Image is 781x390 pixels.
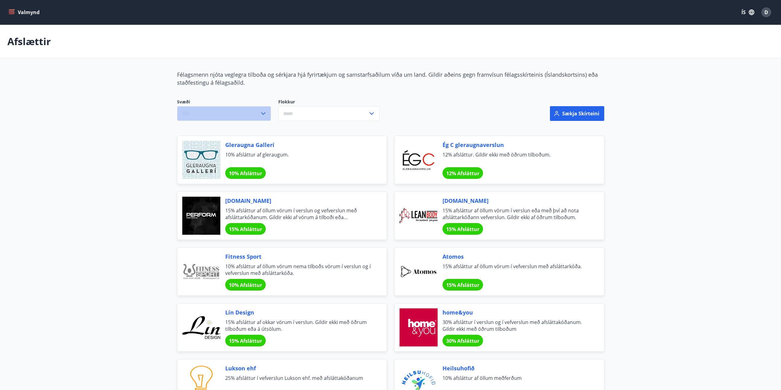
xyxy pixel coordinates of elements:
[225,375,372,388] span: 25% afsláttur í vefverslun Lukson ehf. með afsláttakóðanum
[225,141,372,149] span: Gleraugna Gallerí
[225,197,372,205] span: [DOMAIN_NAME]
[443,375,589,388] span: 10% afsláttur af öllum meðferðum
[446,226,479,233] span: 15% Afsláttur
[7,35,51,48] p: Afslættir
[443,253,589,261] span: Atomos
[443,263,589,276] span: 15% afsláttur af öllum vörum í vefverslun með afsláttarkóða.
[443,319,589,332] span: 30% afsláttur í verslun og í vefverslun með afsláttakóðanum. Gildir ekki með öðrum tilboðum
[177,99,271,106] span: Svæði
[446,282,479,288] span: 15% Afsláttur
[278,99,380,105] label: Flokkur
[443,207,589,221] span: 15% afsláttur af öllum vörum í verslun eða með því að nota afsláttarkóðann vefverslun. Gildir ekk...
[225,364,372,372] span: Lukson ehf
[229,282,262,288] span: 10% Afsláttur
[443,364,589,372] span: Heilsuhofið
[443,197,589,205] span: [DOMAIN_NAME]
[229,338,262,344] span: 15% Afsláttur
[225,151,372,165] span: 10% afsláttur af gleraugum.
[443,151,589,165] span: 12% afsláttur. Gildir ekki með öðrum tilboðum.
[764,9,768,16] span: D
[225,263,372,276] span: 10% afsláttur af öllum vörum nema tilboðs vörum í verslun og í vefverslun með afsláttarkóða.
[225,319,372,332] span: 15% afsláttur af okkar vörum í verslun. Gildir ekki með öðrum tilboðum eða á útsölum.
[177,106,271,121] button: Allt
[759,5,774,20] button: D
[738,7,758,18] button: ÍS
[225,253,372,261] span: Fitness Sport
[177,71,598,86] span: Félagsmenn njóta veglegra tilboða og sérkjara hjá fyrirtækjum og samstarfsaðilum víða um land. Gi...
[443,141,589,149] span: Ég C gleraugnaverslun
[229,170,262,177] span: 10% Afsláttur
[550,106,604,121] button: Sækja skírteini
[229,226,262,233] span: 15% Afsláttur
[446,170,479,177] span: 12% Afsláttur
[225,308,372,316] span: Lín Design
[446,338,479,344] span: 30% Afsláttur
[225,207,372,221] span: 15% afsláttur af öllum vörum í verslun og vefverslun með afsláttarkóðanum. Gildir ekki af vörum á...
[7,7,42,18] button: menu
[182,110,190,117] span: Allt
[443,308,589,316] span: home&you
